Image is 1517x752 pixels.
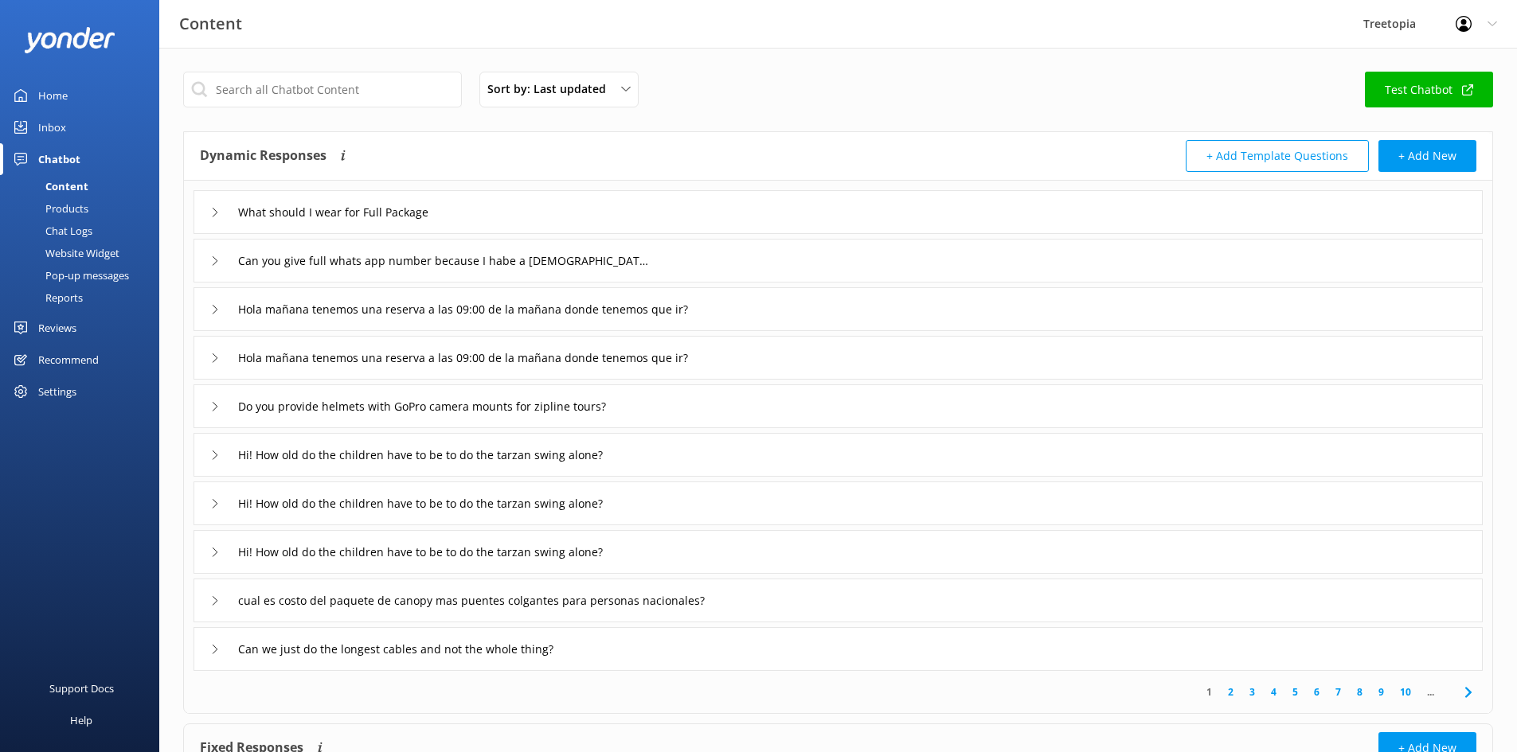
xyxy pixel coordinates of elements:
[10,220,159,242] a: Chat Logs
[487,80,616,98] span: Sort by: Last updated
[49,672,114,704] div: Support Docs
[1370,684,1392,699] a: 9
[38,312,76,344] div: Reviews
[10,286,159,309] a: Reports
[38,80,68,111] div: Home
[1419,684,1442,699] span: ...
[1365,72,1493,107] a: Test Chatbot
[10,220,92,242] div: Chat Logs
[38,376,76,407] div: Settings
[10,197,159,220] a: Products
[38,143,80,175] div: Chatbot
[70,704,92,736] div: Help
[1284,684,1306,699] a: 5
[10,197,88,220] div: Products
[24,27,115,53] img: yonder-white-logo.png
[10,242,119,264] div: Website Widget
[10,264,159,286] a: Pop-up messages
[10,286,83,309] div: Reports
[1220,684,1241,699] a: 2
[1241,684,1263,699] a: 3
[1378,140,1476,172] button: + Add New
[38,344,99,376] div: Recommend
[10,175,88,197] div: Content
[10,264,129,286] div: Pop-up messages
[1198,684,1220,699] a: 1
[200,140,326,172] h4: Dynamic Responses
[1263,684,1284,699] a: 4
[10,175,159,197] a: Content
[1306,684,1327,699] a: 6
[1186,140,1369,172] button: + Add Template Questions
[179,11,242,37] h3: Content
[183,72,462,107] input: Search all Chatbot Content
[1327,684,1349,699] a: 7
[1392,684,1419,699] a: 10
[10,242,159,264] a: Website Widget
[1349,684,1370,699] a: 8
[38,111,66,143] div: Inbox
